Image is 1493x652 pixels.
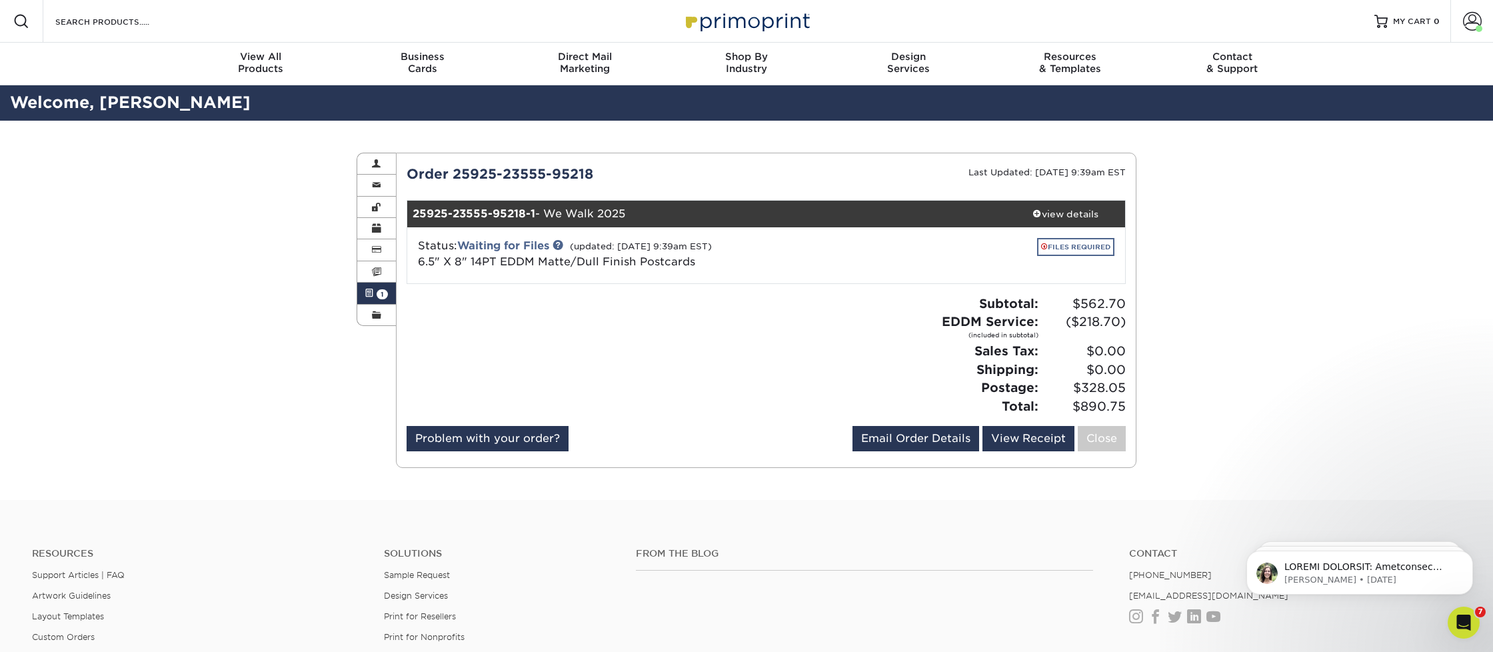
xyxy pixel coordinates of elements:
input: SEARCH PRODUCTS..... [54,13,184,29]
span: View All [180,51,342,63]
span: Design [827,51,989,63]
iframe: Intercom notifications message [1226,523,1493,616]
div: Order 25925-23555-95218 [397,164,766,184]
span: $0.00 [1042,342,1126,361]
span: MY CART [1393,16,1431,27]
a: Direct MailMarketing [504,43,666,85]
a: Print for Resellers [384,611,456,621]
span: 7 [1475,607,1486,617]
span: Resources [989,51,1151,63]
small: (included in subtotal) [942,331,1038,340]
span: $0.00 [1042,361,1126,379]
a: 1 [357,283,396,304]
img: Primoprint [680,7,813,35]
strong: 25925-23555-95218-1 [413,207,535,220]
small: Last Updated: [DATE] 9:39am EST [968,167,1126,177]
span: 1 [377,289,388,299]
a: BusinessCards [342,43,504,85]
a: Email Order Details [852,426,979,451]
a: View AllProducts [180,43,342,85]
strong: Sales Tax: [974,343,1038,358]
span: $890.75 [1042,397,1126,416]
strong: EDDM Service: [942,314,1038,339]
strong: Total: [1002,399,1038,413]
a: Design Services [384,591,448,601]
div: view details [1005,207,1125,221]
strong: Subtotal: [979,296,1038,311]
a: DesignServices [827,43,989,85]
span: 0 [1434,17,1440,26]
a: Problem with your order? [407,426,569,451]
h4: Solutions [384,548,615,559]
div: & Support [1151,51,1313,75]
div: Status: [408,238,886,270]
span: Direct Mail [504,51,666,63]
div: Services [827,51,989,75]
a: Resources& Templates [989,43,1151,85]
span: Business [342,51,504,63]
span: LOREMI DOLORSIT: Ametconsec Adipi 41944-39549-50258 Elits doe tem incidid utla etdol magn Aliquae... [58,39,229,500]
div: Cards [342,51,504,75]
div: Products [180,51,342,75]
iframe: Intercom live chat [1448,607,1480,639]
a: Contact& Support [1151,43,1313,85]
small: (updated: [DATE] 9:39am EST) [570,241,712,251]
a: Close [1078,426,1126,451]
a: [EMAIL_ADDRESS][DOMAIN_NAME] [1129,591,1288,601]
div: - We Walk 2025 [407,201,1006,227]
a: Artwork Guidelines [32,591,111,601]
a: Contact [1129,548,1461,559]
a: View Receipt [982,426,1074,451]
div: Marketing [504,51,666,75]
h4: Resources [32,548,364,559]
a: FILES REQUIRED [1037,238,1114,256]
strong: Postage: [981,380,1038,395]
span: Shop By [666,51,828,63]
a: view details [1005,201,1125,227]
span: ($218.70) [1042,313,1126,331]
a: Print for Nonprofits [384,632,465,642]
span: Contact [1151,51,1313,63]
p: Message from Julie, sent 3d ago [58,51,230,63]
div: & Templates [989,51,1151,75]
span: $328.05 [1042,379,1126,397]
h4: From the Blog [636,548,1093,559]
a: Waiting for Files [457,239,549,252]
div: Industry [666,51,828,75]
a: 6.5" X 8" 14PT EDDM Matte/Dull Finish Postcards [418,255,695,268]
a: Support Articles | FAQ [32,570,125,580]
a: [PHONE_NUMBER] [1129,570,1212,580]
strong: Shipping: [976,362,1038,377]
a: Sample Request [384,570,450,580]
span: $562.70 [1042,295,1126,313]
a: Shop ByIndustry [666,43,828,85]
